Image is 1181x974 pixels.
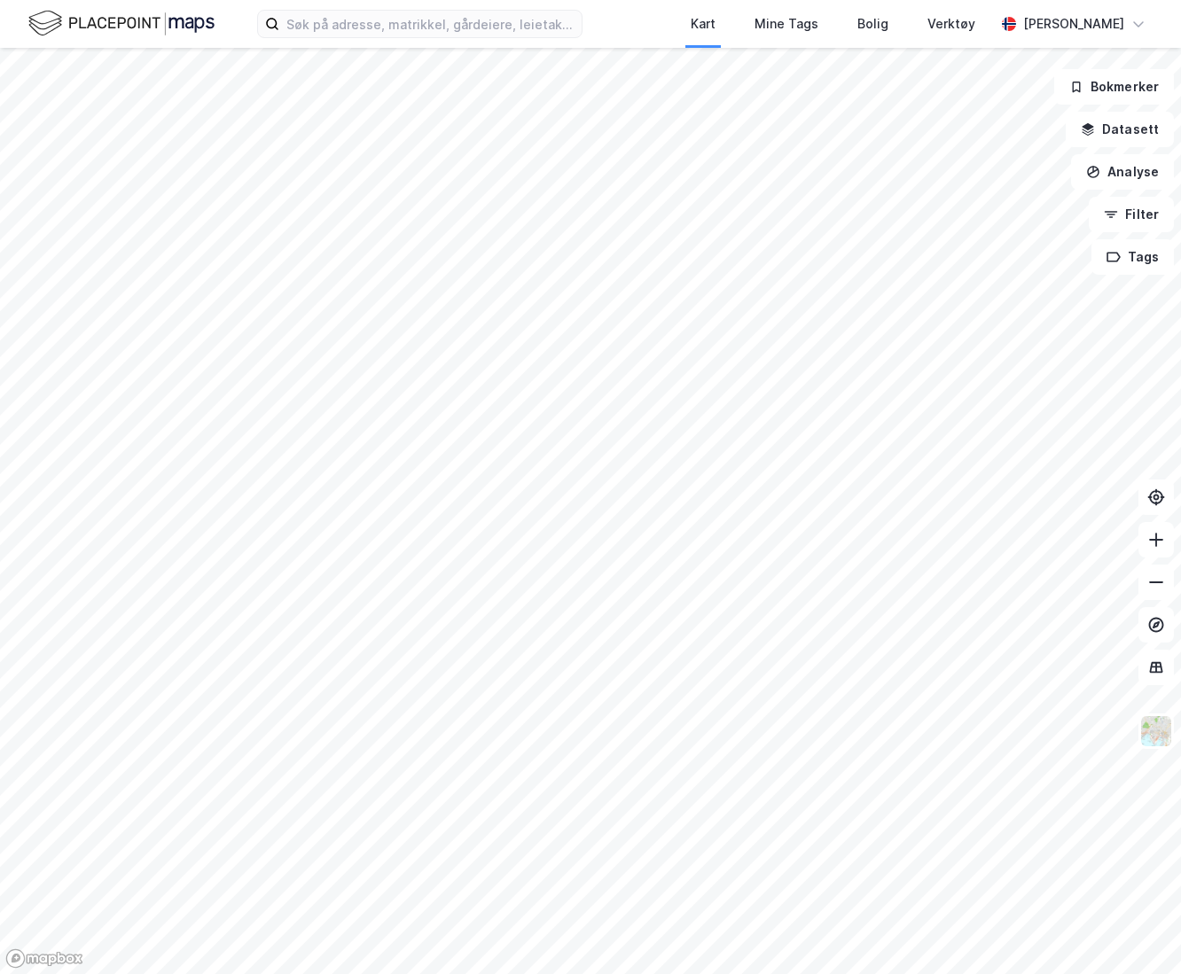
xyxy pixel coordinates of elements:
[1092,889,1181,974] iframe: Chat Widget
[1023,13,1124,35] div: [PERSON_NAME]
[927,13,975,35] div: Verktøy
[755,13,818,35] div: Mine Tags
[279,11,582,37] input: Søk på adresse, matrikkel, gårdeiere, leietakere eller personer
[691,13,716,35] div: Kart
[28,8,215,39] img: logo.f888ab2527a4732fd821a326f86c7f29.svg
[857,13,888,35] div: Bolig
[1092,889,1181,974] div: Kontrollprogram for chat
